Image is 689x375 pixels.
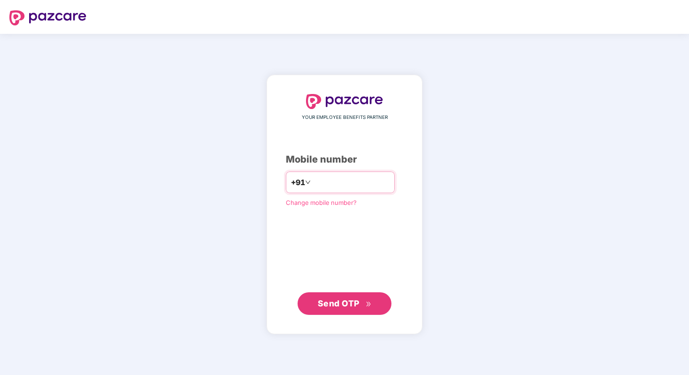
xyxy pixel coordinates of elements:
[366,301,372,307] span: double-right
[306,94,383,109] img: logo
[298,292,391,315] button: Send OTPdouble-right
[305,180,311,185] span: down
[286,152,403,167] div: Mobile number
[291,177,305,188] span: +91
[302,114,388,121] span: YOUR EMPLOYEE BENEFITS PARTNER
[286,199,357,206] a: Change mobile number?
[9,10,86,25] img: logo
[318,298,360,308] span: Send OTP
